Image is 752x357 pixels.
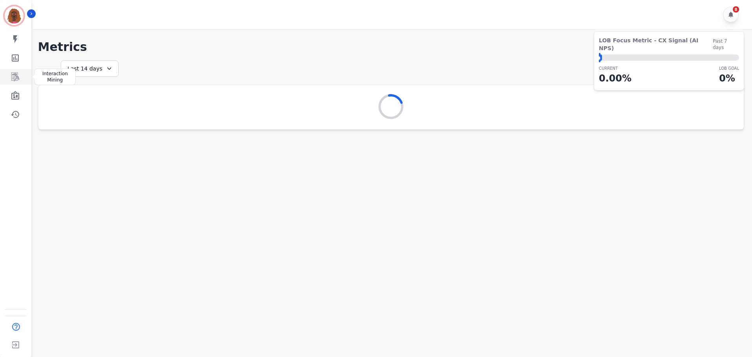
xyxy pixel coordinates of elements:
[599,54,602,61] div: ⬤
[61,60,119,77] div: Last 14 days
[599,65,631,71] p: CURRENT
[38,40,744,54] h1: Metrics
[719,71,739,85] p: 0 %
[599,36,713,52] span: LOB Focus Metric - CX Signal (AI NPS)
[713,38,739,51] span: Past 7 days
[733,6,739,13] div: 8
[599,71,631,85] p: 0.00 %
[5,6,23,25] img: Bordered avatar
[719,65,739,71] p: LOB Goal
